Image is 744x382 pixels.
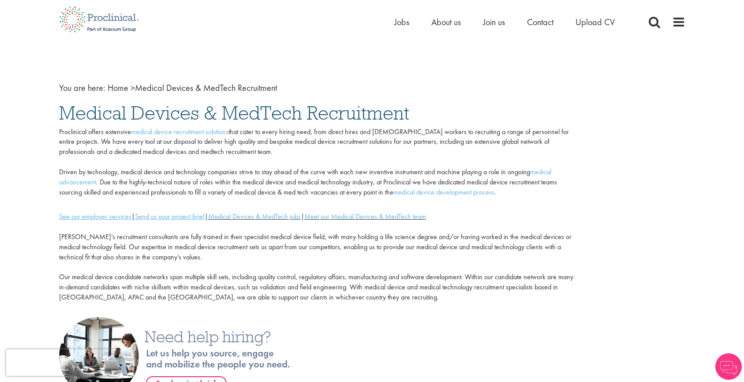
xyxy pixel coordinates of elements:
a: medical advancement [59,167,551,187]
a: About us [431,16,461,28]
img: Chatbot [715,353,742,380]
span: Medical Devices & MedTech Recruitment [108,82,277,94]
span: > [131,82,135,94]
span: You are here: [59,82,105,94]
a: Send us your project brief [135,212,205,221]
a: Meet our Medical Devices & MedTech team [304,212,426,221]
div: | | | [59,212,579,222]
span: Medical Devices & MedTech Recruitment [59,101,409,125]
a: Medical Devices & MedTech jobs [208,212,301,221]
iframe: reCAPTCHA [6,349,119,376]
a: Jobs [394,16,409,28]
a: medical device development process [393,187,494,197]
a: See our employer services [59,212,131,221]
p: Proclinical offers extensive that cater to every hiring need, from direct hires and [DEMOGRAPHIC_... [59,127,579,198]
a: Contact [527,16,553,28]
p: [PERSON_NAME]’s recruitment consultants are fully trained in their specialist medical device fiel... [59,222,579,313]
a: Upload CV [576,16,615,28]
a: Join us [483,16,505,28]
a: breadcrumb link to Home [108,82,128,94]
a: medical device recruitment solutions [131,127,228,136]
